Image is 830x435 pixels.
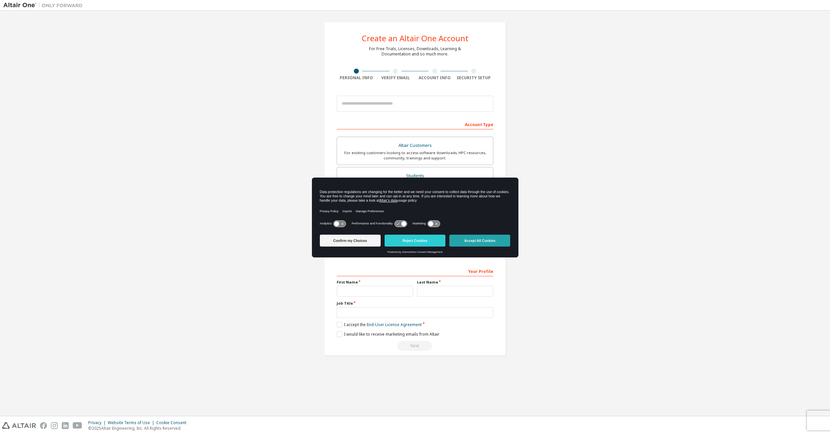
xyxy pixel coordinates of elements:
img: youtube.svg [73,422,82,429]
div: Altair Customers [341,141,489,150]
div: Read and acccept EULA to continue [337,341,493,351]
img: linkedin.svg [62,422,69,429]
div: Verify Email [376,75,415,81]
img: Altair One [3,2,86,9]
div: For Free Trials, Licenses, Downloads, Learning & Documentation and so much more. [369,46,461,57]
label: First Name [337,280,413,285]
div: For existing customers looking to access software downloads, HPC resources, community, trainings ... [341,150,489,161]
div: Create an Altair One Account [362,34,469,42]
div: Students [341,171,489,181]
img: instagram.svg [51,422,58,429]
label: I accept the [337,322,422,327]
a: End-User License Agreement [367,322,422,327]
label: I would like to receive marketing emails from Altair [337,331,439,337]
div: Your Profile [337,266,493,276]
label: Last Name [417,280,493,285]
img: altair_logo.svg [2,422,36,429]
p: © 2025 Altair Engineering, Inc. All Rights Reserved. [88,425,190,431]
div: Cookie Consent [156,420,190,425]
div: Security Setup [454,75,494,81]
div: Account Info [415,75,454,81]
div: Account Type [337,119,493,129]
div: Privacy [88,420,108,425]
label: Job Title [337,301,493,306]
img: facebook.svg [40,422,47,429]
div: Website Terms of Use [108,420,156,425]
div: Personal Info [337,75,376,81]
